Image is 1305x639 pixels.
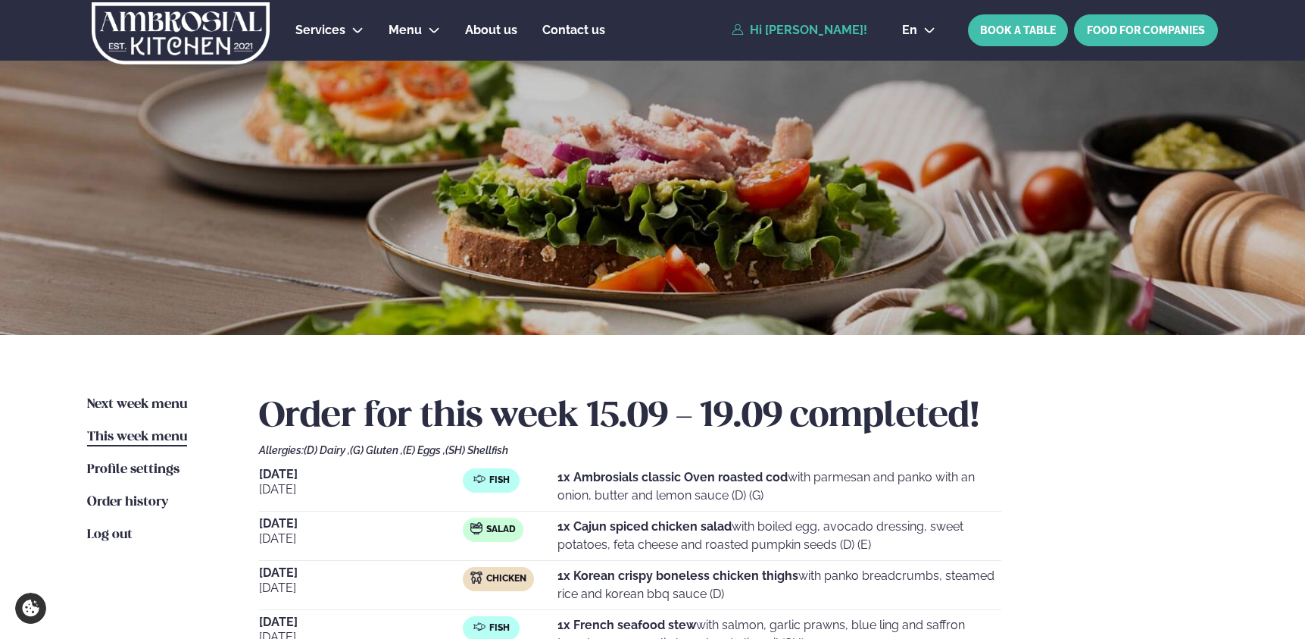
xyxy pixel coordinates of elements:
a: Order history [87,493,168,512]
span: [DATE] [259,468,463,481]
strong: 1x Ambrosials classic Oven roasted cod [557,470,788,484]
button: en [890,24,948,36]
span: (SH) Shellfish [445,444,508,456]
img: fish.svg [473,473,485,485]
span: [DATE] [259,616,463,628]
span: Salad [486,524,516,536]
strong: 1x Korean crispy boneless chicken thighs [557,569,798,583]
span: [DATE] [259,481,463,499]
span: Chicken [486,573,526,585]
span: (E) Eggs , [403,444,445,456]
span: Fish [489,622,510,634]
img: salad.svg [470,522,482,534]
span: (G) Gluten , [350,444,403,456]
a: Next week menu [87,396,187,414]
img: chicken.svg [470,572,482,584]
img: logo [90,2,271,64]
span: About us [465,23,517,37]
span: Profile settings [87,463,180,476]
a: This week menu [87,428,187,446]
a: FOOD FOR COMPANIES [1074,14,1218,46]
span: Contact us [542,23,605,37]
span: Next week menu [87,398,187,411]
img: fish.svg [473,621,485,633]
a: Cookie settings [15,593,46,624]
span: [DATE] [259,518,463,530]
a: About us [465,21,517,39]
span: Fish [489,475,510,487]
p: with boiled egg, avocado dressing, sweet potatoes, feta cheese and roasted pumpkin seeds (D) (E) [557,518,1001,554]
strong: 1x French seafood stew [557,618,696,632]
div: Allergies: [259,444,1218,456]
span: [DATE] [259,530,463,548]
a: Log out [87,526,133,544]
span: Order history [87,496,168,509]
span: Menu [389,23,422,37]
h2: Order for this week 15.09 - 19.09 completed! [259,396,1218,438]
a: Hi [PERSON_NAME]! [732,23,867,37]
a: Profile settings [87,461,180,479]
span: [DATE] [259,567,463,579]
a: Services [295,21,345,39]
span: Services [295,23,345,37]
button: BOOK A TABLE [968,14,1068,46]
p: with panko breadcrumbs, steamed rice and korean bbq sauce (D) [557,567,1001,603]
a: Menu [389,21,422,39]
span: [DATE] [259,579,463,597]
span: Log out [87,528,133,541]
a: Contact us [542,21,605,39]
strong: 1x Cajun spiced chicken salad [557,519,732,534]
span: This week menu [87,431,187,443]
span: (D) Dairy , [304,444,350,456]
span: en [902,24,917,36]
p: with parmesan and panko with an onion, butter and lemon sauce (D) (G) [557,468,1001,505]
